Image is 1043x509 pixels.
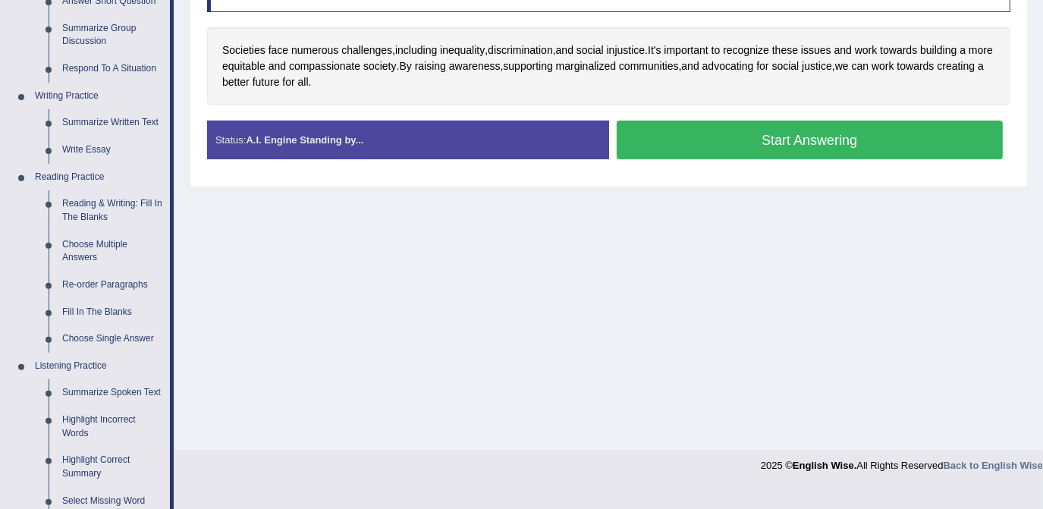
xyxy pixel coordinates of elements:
[723,42,769,58] span: Click to see word definition
[289,58,360,74] span: Click to see word definition
[664,42,708,58] span: Click to see word definition
[363,58,397,74] span: Click to see word definition
[341,42,392,58] span: Click to see word definition
[207,27,1010,105] div: , , , . . , , , .
[488,42,553,58] span: Click to see word definition
[395,42,437,58] span: Click to see word definition
[944,460,1043,471] a: Back to English Wise
[55,231,170,272] a: Choose Multiple Answers
[880,42,917,58] span: Click to see word definition
[55,137,170,164] a: Write Essay
[835,58,849,74] span: Click to see word definition
[897,58,935,74] span: Click to see word definition
[207,121,609,159] div: Status:
[222,74,250,90] span: Click to see word definition
[440,42,485,58] span: Click to see word definition
[253,74,280,90] span: Click to see word definition
[617,121,1004,159] button: Start Answering
[415,58,446,74] span: Click to see word definition
[28,83,170,110] a: Writing Practice
[772,42,798,58] span: Click to see word definition
[872,58,894,74] span: Click to see word definition
[556,58,616,74] span: Click to see word definition
[269,42,288,58] span: Click to see word definition
[222,42,265,58] span: Click to see word definition
[761,451,1043,473] div: 2025 © All Rights Reserved
[400,58,412,74] span: Click to see word definition
[269,58,286,74] span: Click to see word definition
[855,42,878,58] span: Click to see word definition
[772,58,800,74] span: Click to see word definition
[282,74,294,90] span: Click to see word definition
[852,58,869,74] span: Click to see word definition
[503,58,552,74] span: Click to see word definition
[969,42,993,58] span: Click to see word definition
[55,379,170,407] a: Summarize Spoken Text
[449,58,501,74] span: Click to see word definition
[55,272,170,299] a: Re-order Paragraphs
[55,109,170,137] a: Summarize Written Text
[607,42,646,58] span: Click to see word definition
[682,58,699,74] span: Click to see word definition
[291,42,338,58] span: Click to see word definition
[702,58,754,74] span: Click to see word definition
[801,42,831,58] span: Click to see word definition
[938,58,975,74] span: Click to see word definition
[793,460,856,471] strong: English Wise.
[55,15,170,55] a: Summarize Group Discussion
[802,58,832,74] span: Click to see word definition
[556,42,573,58] span: Click to see word definition
[28,353,170,380] a: Listening Practice
[298,74,309,90] span: Click to see word definition
[960,42,966,58] span: Click to see word definition
[55,190,170,231] a: Reading & Writing: Fill In The Blanks
[978,58,984,74] span: Click to see word definition
[576,42,604,58] span: Click to see word definition
[55,325,170,353] a: Choose Single Answer
[246,134,363,146] strong: A.I. Engine Standing by...
[834,42,852,58] span: Click to see word definition
[712,42,721,58] span: Click to see word definition
[28,164,170,191] a: Reading Practice
[619,58,679,74] span: Click to see word definition
[55,55,170,83] a: Respond To A Situation
[756,58,768,74] span: Click to see word definition
[55,299,170,326] a: Fill In The Blanks
[55,447,170,487] a: Highlight Correct Summary
[920,42,957,58] span: Click to see word definition
[222,58,265,74] span: Click to see word definition
[55,407,170,447] a: Highlight Incorrect Words
[648,42,661,58] span: Click to see word definition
